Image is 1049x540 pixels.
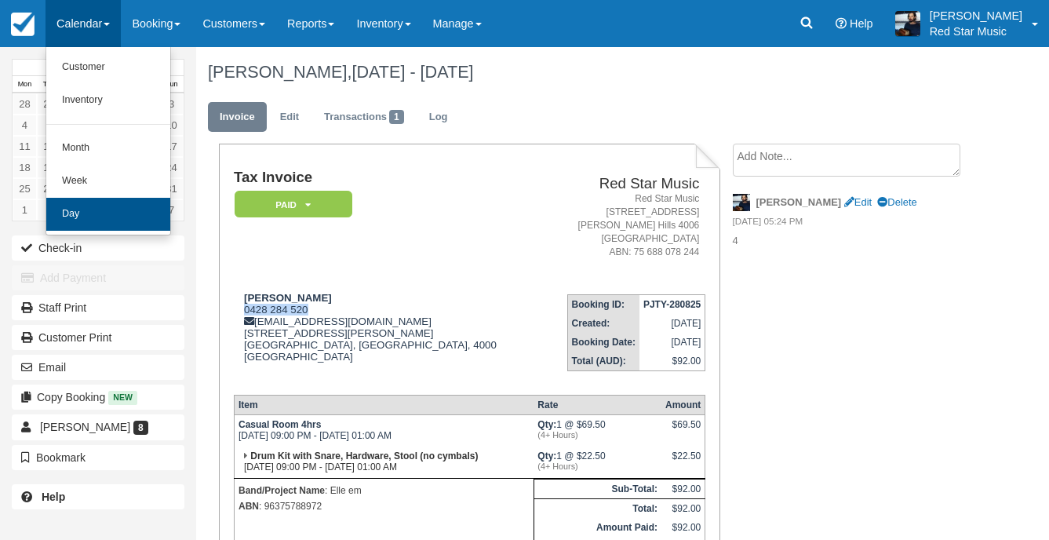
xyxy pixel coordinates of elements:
[37,157,61,178] a: 19
[239,483,530,498] p: : Elle em
[537,419,556,430] strong: Qty
[567,333,639,352] th: Booking Date:
[351,62,473,82] span: [DATE] - [DATE]
[11,13,35,36] img: checkfront-main-nav-mini-logo.png
[661,498,705,518] td: $92.00
[239,498,530,514] p: : 96375788972
[389,110,404,124] span: 1
[13,157,37,178] a: 18
[234,414,534,447] td: [DATE] 09:00 PM - [DATE] 01:00 AM
[930,24,1022,39] p: Red Star Music
[108,391,137,404] span: New
[312,102,416,133] a: Transactions1
[12,355,184,380] button: Email
[37,76,61,93] th: Tue
[417,102,460,133] a: Log
[13,93,37,115] a: 28
[12,484,184,509] a: Help
[756,196,842,208] strong: [PERSON_NAME]
[46,84,170,117] a: Inventory
[534,447,661,479] td: 1 @ $22.50
[239,485,325,496] strong: Band/Project Name
[12,325,184,350] a: Customer Print
[534,479,661,498] th: Sub-Total:
[159,157,184,178] a: 24
[13,178,37,199] a: 25
[13,136,37,157] a: 11
[12,414,184,440] a: [PERSON_NAME] 8
[549,192,700,260] address: Red Star Music [STREET_ADDRESS] [PERSON_NAME] Hills 4006 [GEOGRAPHIC_DATA] ABN: 75 688 078 244
[46,165,170,198] a: Week
[234,395,534,414] th: Item
[639,314,705,333] td: [DATE]
[661,518,705,537] td: $92.00
[208,63,971,82] h1: [PERSON_NAME],
[733,234,971,249] p: 4
[549,176,700,192] h2: Red Star Music
[534,414,661,447] td: 1 @ $69.50
[534,395,661,414] th: Rate
[930,8,1022,24] p: [PERSON_NAME]
[159,199,184,221] a: 7
[234,190,347,219] a: Paid
[234,170,543,186] h1: Tax Invoice
[537,430,657,440] em: (4+ Hours)
[235,191,352,218] em: Paid
[12,235,184,261] button: Check-in
[643,299,701,310] strong: PJTY-280825
[639,352,705,371] td: $92.00
[661,479,705,498] td: $92.00
[537,451,556,462] strong: Qty
[836,18,847,29] i: Help
[250,451,478,462] strong: Drum Kit with Snare, Hardware, Stool (no cymbals)
[733,215,971,232] em: [DATE] 05:24 PM
[37,115,61,136] a: 5
[239,419,321,430] strong: Casual Room 4hrs
[37,178,61,199] a: 26
[159,178,184,199] a: 31
[40,421,130,433] span: [PERSON_NAME]
[567,314,639,333] th: Created:
[37,136,61,157] a: 12
[12,265,184,290] button: Add Payment
[534,498,661,518] th: Total:
[159,115,184,136] a: 10
[46,198,170,231] a: Day
[46,132,170,165] a: Month
[661,395,705,414] th: Amount
[567,294,639,314] th: Booking ID:
[159,136,184,157] a: 17
[665,451,701,474] div: $22.50
[639,333,705,352] td: [DATE]
[42,491,65,503] b: Help
[159,76,184,93] th: Sun
[37,93,61,115] a: 29
[13,115,37,136] a: 4
[12,445,184,470] button: Bookmark
[537,462,657,471] em: (4+ Hours)
[12,385,184,410] button: Copy Booking New
[665,419,701,443] div: $69.50
[46,51,170,84] a: Customer
[46,47,171,235] ul: Calendar
[244,292,332,304] strong: [PERSON_NAME]
[234,292,543,382] div: 0428 284 520 [EMAIL_ADDRESS][DOMAIN_NAME] [STREET_ADDRESS][PERSON_NAME] [GEOGRAPHIC_DATA], [GEOGR...
[159,93,184,115] a: 3
[895,11,920,36] img: A1
[239,501,259,512] strong: ABN
[12,295,184,320] a: Staff Print
[208,102,267,133] a: Invoice
[133,421,148,435] span: 8
[850,17,873,30] span: Help
[13,199,37,221] a: 1
[37,199,61,221] a: 2
[13,76,37,93] th: Mon
[844,196,872,208] a: Edit
[268,102,311,133] a: Edit
[567,352,639,371] th: Total (AUD):
[877,196,916,208] a: Delete
[534,518,661,537] th: Amount Paid:
[234,447,534,479] td: [DATE] 09:00 PM - [DATE] 01:00 AM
